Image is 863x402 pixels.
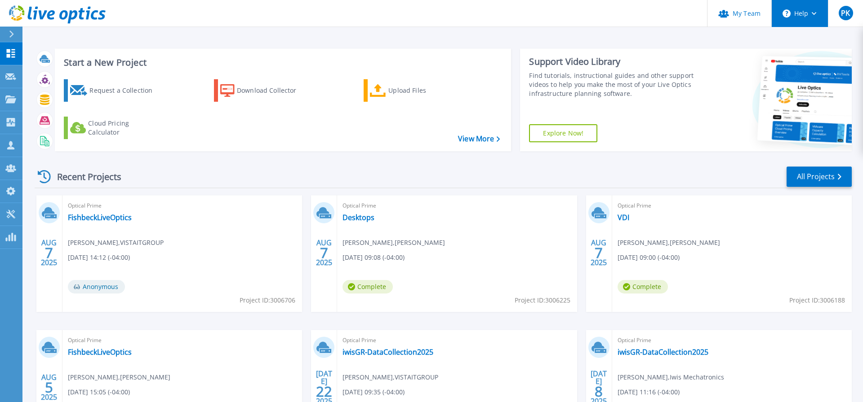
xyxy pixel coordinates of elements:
[320,249,328,257] span: 7
[68,335,297,345] span: Optical Prime
[316,388,332,395] span: 22
[618,213,629,222] a: VDI
[343,201,571,211] span: Optical Prime
[529,124,597,142] a: Explore Now!
[343,253,405,262] span: [DATE] 09:08 (-04:00)
[68,348,132,357] a: FishbeckLiveOptics
[595,249,603,257] span: 7
[343,372,438,382] span: [PERSON_NAME] , VISTAITGROUP
[64,58,500,68] h3: Start a New Project
[364,79,464,102] a: Upload Files
[343,213,374,222] a: Desktops
[68,387,130,397] span: [DATE] 15:05 (-04:00)
[515,295,570,305] span: Project ID: 3006225
[40,236,58,269] div: AUG 2025
[789,295,845,305] span: Project ID: 3006188
[618,253,680,262] span: [DATE] 09:00 (-04:00)
[787,167,852,187] a: All Projects
[237,81,309,99] div: Download Collector
[595,388,603,395] span: 8
[618,201,846,211] span: Optical Prime
[841,9,850,17] span: PK
[45,384,53,391] span: 5
[68,213,132,222] a: FishbeckLiveOptics
[214,79,314,102] a: Download Collector
[618,387,680,397] span: [DATE] 11:16 (-04:00)
[88,119,160,137] div: Cloud Pricing Calculator
[45,249,53,257] span: 7
[64,79,164,102] a: Request a Collection
[343,238,445,248] span: [PERSON_NAME] , [PERSON_NAME]
[618,238,720,248] span: [PERSON_NAME] , [PERSON_NAME]
[590,236,607,269] div: AUG 2025
[240,295,295,305] span: Project ID: 3006706
[68,201,297,211] span: Optical Prime
[68,238,164,248] span: [PERSON_NAME] , VISTAITGROUP
[618,335,846,345] span: Optical Prime
[343,348,433,357] a: iwisGR-DataCollection2025
[458,135,500,143] a: View More
[316,236,333,269] div: AUG 2025
[343,387,405,397] span: [DATE] 09:35 (-04:00)
[35,166,133,188] div: Recent Projects
[618,280,668,294] span: Complete
[68,253,130,262] span: [DATE] 14:12 (-04:00)
[529,71,698,98] div: Find tutorials, instructional guides and other support videos to help you make the most of your L...
[618,348,708,357] a: iwisGR-DataCollection2025
[343,335,571,345] span: Optical Prime
[343,280,393,294] span: Complete
[89,81,161,99] div: Request a Collection
[64,117,164,139] a: Cloud Pricing Calculator
[68,372,170,382] span: [PERSON_NAME] , [PERSON_NAME]
[68,280,125,294] span: Anonymous
[388,81,460,99] div: Upload Files
[618,372,724,382] span: [PERSON_NAME] , Iwis Mechatronics
[529,56,698,68] div: Support Video Library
